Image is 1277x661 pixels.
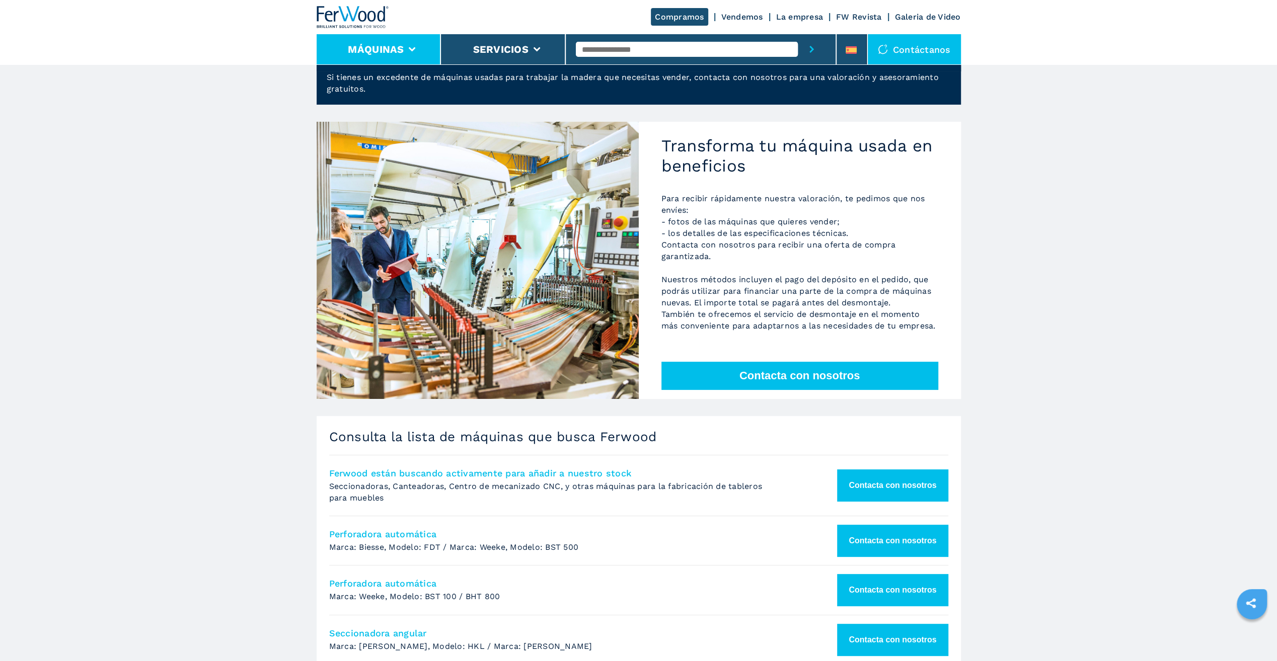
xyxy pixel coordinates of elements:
h2: Transforma tu máquina usada en beneficios [661,136,938,176]
li: Ferwood están buscando activamente para añadir a nuestro stock [329,455,948,516]
img: Ferwood [317,6,389,28]
p: Marca: [PERSON_NAME], Modelo: HKL / Marca: [PERSON_NAME] [329,641,776,652]
p: Marca: Biesse, Modelo: FDT / Marca: Weeke, Modelo: BST 500 [329,542,776,553]
p: Seccionadoras, Canteadoras, Centro de mecanizado CNC, y otras máquinas para la fabricación de tab... [329,481,776,504]
li: Perforadora Automática [329,516,948,565]
button: Contacta con nosotros [837,624,948,656]
a: La empresa [776,12,823,22]
button: Contacta con nosotros [837,469,948,502]
a: FW Revista [836,12,882,22]
iframe: Chat [1234,616,1269,653]
a: Compramos [651,8,708,26]
button: Contacta con nosotros [837,574,948,606]
h4: Perforadora automática [329,577,888,589]
h4: Perforadora automática [329,528,888,540]
button: Máquinas [348,43,404,55]
a: Vendemos [721,12,763,22]
li: Perforadora Automática [329,565,948,615]
img: Contáctanos [878,44,888,54]
h3: Consulta la lista de máquinas que busca Ferwood [329,429,948,445]
button: Contacta con nosotros [837,525,948,557]
p: Si tienes un excedente de máquinas usadas para trabajar la madera que necesitas vender, contacta ... [317,71,961,105]
img: Transforma tu máquina usada en beneficios [317,122,639,399]
button: Servicios [473,43,529,55]
a: sharethis [1238,591,1263,616]
p: Marca: Weeke, Modelo: BST 100 / BHT 800 [329,591,776,602]
a: Galeria de Video [895,12,961,22]
h4: Seccionadora angular [329,627,888,639]
div: Contáctanos [868,34,961,64]
p: Para recibir rápidamente nuestra valoración, te pedimos que nos envíes: - fotos de las máquinas q... [661,193,938,332]
h4: Ferwood están buscando activamente para añadir a nuestro stock [329,467,888,479]
button: Contacta con nosotros [661,362,938,390]
button: submit-button [798,34,825,64]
